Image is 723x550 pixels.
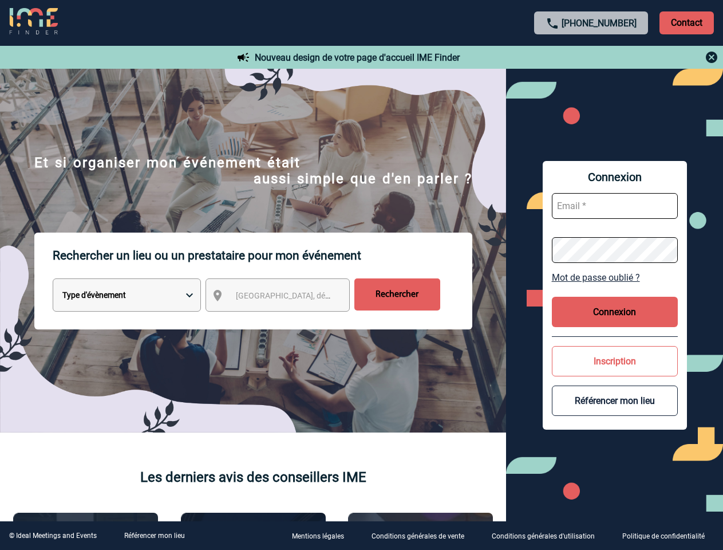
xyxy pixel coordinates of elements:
[552,346,678,376] button: Inscription
[362,531,483,541] a: Conditions générales de vente
[292,533,344,541] p: Mentions légales
[552,272,678,283] a: Mot de passe oublié ?
[372,533,464,541] p: Conditions générales de vente
[283,531,362,541] a: Mentions légales
[552,193,678,219] input: Email *
[552,297,678,327] button: Connexion
[622,533,705,541] p: Politique de confidentialité
[552,386,678,416] button: Référencer mon lieu
[53,233,472,278] p: Rechercher un lieu ou un prestataire pour mon événement
[552,170,678,184] span: Connexion
[492,533,595,541] p: Conditions générales d'utilisation
[483,531,613,541] a: Conditions générales d'utilisation
[124,532,185,540] a: Référencer mon lieu
[562,18,637,29] a: [PHONE_NUMBER]
[354,278,440,311] input: Rechercher
[9,532,97,540] div: © Ideal Meetings and Events
[659,11,714,34] p: Contact
[236,291,395,300] span: [GEOGRAPHIC_DATA], département, région...
[613,531,723,541] a: Politique de confidentialité
[546,17,559,30] img: call-24-px.png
